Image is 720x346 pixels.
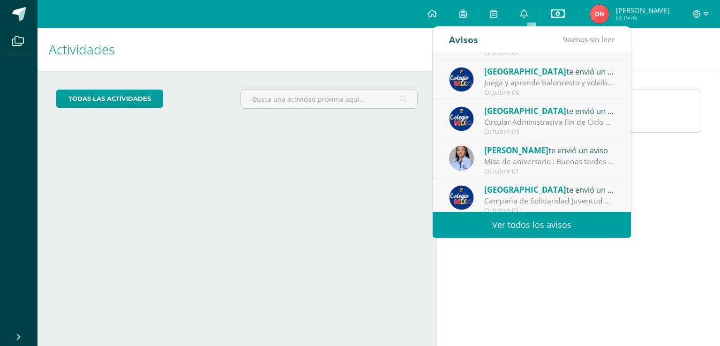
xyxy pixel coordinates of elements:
[484,117,615,128] div: Circular Administrativa Fin de Ciclo 2025: Estimados padres de familia: Esperamos que Jesús, Marí...
[590,5,609,23] img: ec92e4375ac7f26c75a4ee24163246de.png
[449,67,474,92] img: 919ad801bb7643f6f997765cf4083301.png
[484,66,566,77] span: [GEOGRAPHIC_DATA]
[563,34,567,45] span: 9
[484,183,615,196] div: te envió un aviso
[449,27,478,53] div: Avisos
[484,184,566,195] span: [GEOGRAPHIC_DATA]
[484,207,615,215] div: Octubre 01
[484,156,615,167] div: Misa de aniversario : Buenas tardes queridos padres: Mañana tendremos nuestra eucaristía de celeb...
[484,49,615,57] div: Octubre 07
[449,146,474,171] img: cd70970ff989681eb4d9716f04c67d2c.png
[616,6,670,15] span: [PERSON_NAME]
[484,196,615,206] div: Campaña de Solidaridad Juventud Misionera 2025.: Queridas familias: Deseándoles bienestar en cada...
[484,65,615,77] div: te envió un aviso
[563,34,615,45] span: avisos sin leer
[484,145,548,156] span: [PERSON_NAME]
[433,212,631,238] a: Ver todos los avisos
[449,185,474,210] img: 919ad801bb7643f6f997765cf4083301.png
[56,90,163,108] a: todas las Actividades
[616,14,670,22] span: Mi Perfil
[484,105,566,116] span: [GEOGRAPHIC_DATA]
[449,106,474,131] img: 919ad801bb7643f6f997765cf4083301.png
[484,167,615,175] div: Octubre 01
[484,89,615,97] div: Octubre 06
[484,128,615,136] div: Octubre 03
[484,105,615,117] div: te envió un aviso
[484,144,615,156] div: te envió un aviso
[49,28,425,71] h1: Actividades
[484,77,615,88] div: Juega y aprende baloncesto y voleibol: ¡Participa en nuestro Curso de Vacaciones! Costo: Q300.00 ...
[241,90,417,108] input: Busca una actividad próxima aquí...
